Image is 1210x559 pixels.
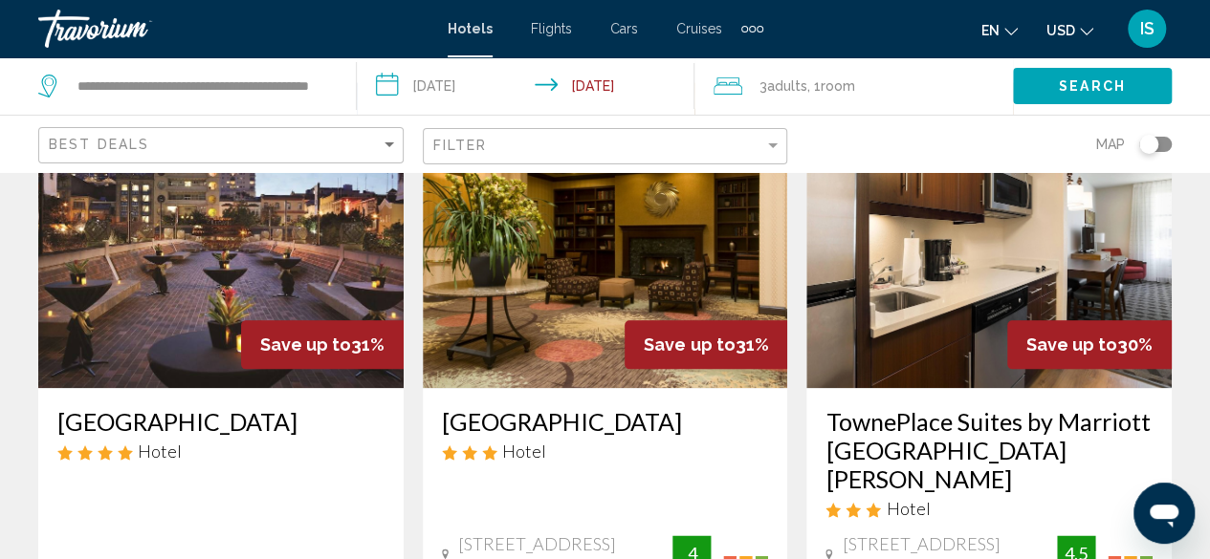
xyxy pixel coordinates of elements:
[1133,483,1195,544] iframe: Button to launch messaging window
[981,23,1000,38] span: en
[138,441,182,462] span: Hotel
[676,21,722,36] a: Cruises
[1140,19,1155,38] span: IS
[448,21,493,36] a: Hotels
[644,334,735,355] span: Save up to
[442,407,769,436] a: [GEOGRAPHIC_DATA]
[1122,9,1172,49] button: User Menu
[531,21,572,36] a: Flights
[423,127,788,166] button: Filter
[1046,16,1093,44] button: Change currency
[1026,334,1117,355] span: Save up to
[694,57,1013,115] button: Travelers: 3 adults, 0 children
[625,320,787,369] div: 31%
[767,78,807,94] span: Adults
[821,78,855,94] span: Room
[57,441,385,462] div: 4 star Hotel
[433,138,488,153] span: Filter
[806,82,1172,388] img: Hotel image
[1125,136,1172,153] button: Toggle map
[423,82,788,388] img: Hotel image
[49,137,149,152] span: Best Deals
[38,10,429,48] a: Travorium
[825,498,1153,519] div: 3 star Hotel
[502,441,546,462] span: Hotel
[260,334,351,355] span: Save up to
[38,82,404,388] img: Hotel image
[825,407,1153,493] a: TownePlace Suites by Marriott [GEOGRAPHIC_DATA][PERSON_NAME]
[57,407,385,436] a: [GEOGRAPHIC_DATA]
[886,498,930,519] span: Hotel
[241,320,404,369] div: 31%
[1096,131,1125,158] span: Map
[981,16,1018,44] button: Change language
[1007,320,1172,369] div: 30%
[610,21,638,36] a: Cars
[1013,68,1172,103] button: Search
[807,73,855,99] span: , 1
[1059,79,1126,95] span: Search
[1046,23,1075,38] span: USD
[741,13,763,44] button: Extra navigation items
[49,138,398,154] mat-select: Sort by
[357,57,694,115] button: Check-in date: Aug 15, 2025 Check-out date: Aug 17, 2025
[442,441,769,462] div: 3 star Hotel
[759,73,807,99] span: 3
